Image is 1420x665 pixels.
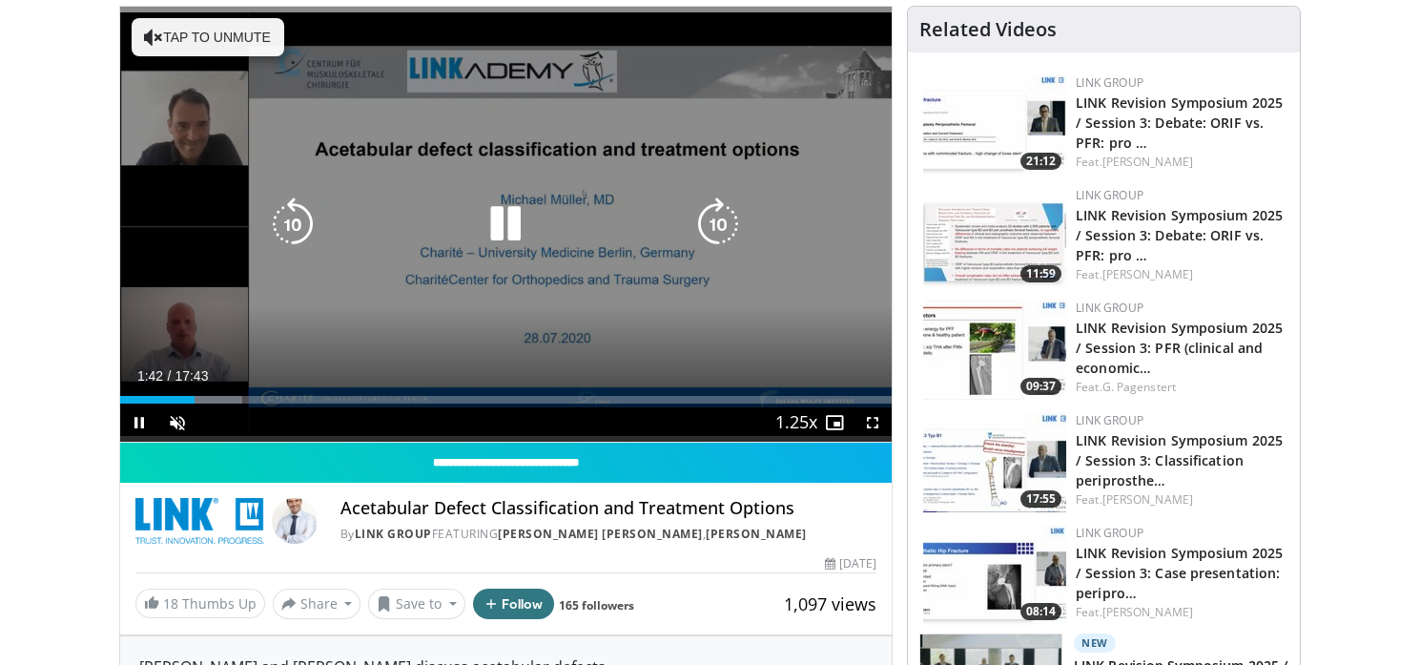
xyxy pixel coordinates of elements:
span: 17:43 [175,368,208,384]
img: 8cf25ad0-6f09-493b-a8bd-31c889080160.150x105_q85_crop-smart_upscale.jpg [923,300,1066,400]
h4: Related Videos [919,18,1057,41]
a: 09:37 [923,300,1066,400]
a: LINK Group [355,526,432,542]
a: LINK Revision Symposium 2025 / Session 3: Debate: ORIF vs. PFR: pro … [1076,206,1283,264]
a: LINK Revision Symposium 2025 / Session 3: Debate: ORIF vs. PFR: pro … [1076,94,1283,152]
div: [DATE] [825,555,876,572]
video-js: Video Player [120,7,893,443]
a: [PERSON_NAME] [1102,604,1193,620]
img: 3d38f83b-9379-4a04-8d2a-971632916aaa.150x105_q85_crop-smart_upscale.jpg [923,74,1066,175]
a: [PERSON_NAME] [706,526,807,542]
a: [PERSON_NAME] [PERSON_NAME] [498,526,703,542]
div: By FEATURING , [340,526,876,543]
a: LINK Group [1076,300,1143,316]
button: Fullscreen [854,404,892,442]
a: G. Pagenstert [1102,379,1176,395]
a: LINK Revision Symposium 2025 / Session 3: PFR (clinical and economic… [1076,319,1283,377]
img: 5eed7978-a1c2-49eb-9569-a8f057405f76.150x105_q85_crop-smart_upscale.jpg [923,412,1066,512]
button: Enable picture-in-picture mode [815,404,854,442]
a: 08:14 [923,525,1066,625]
span: 1:42 [137,368,163,384]
button: Unmute [158,404,196,442]
img: d3fac57f-0037-451e-893d-72d5282cfc85.150x105_q85_crop-smart_upscale.jpg [923,525,1066,625]
button: Save to [368,589,465,619]
a: [PERSON_NAME] [1102,154,1193,170]
span: 09:37 [1020,378,1061,395]
a: 17:55 [923,412,1066,512]
div: Feat. [1076,154,1285,171]
button: Pause [120,404,158,442]
span: 21:12 [1020,153,1061,170]
div: Progress Bar [120,396,893,404]
button: Follow [473,589,555,619]
a: 165 followers [559,597,634,613]
a: LINK Revision Symposium 2025 / Session 3: Classification periprosthe… [1076,431,1283,489]
a: LINK Group [1076,525,1143,541]
a: LINK Group [1076,412,1143,428]
span: 11:59 [1020,265,1061,282]
button: Playback Rate [777,404,815,442]
div: Feat. [1076,379,1285,396]
div: Feat. [1076,266,1285,283]
a: LINK Group [1076,187,1143,203]
img: LINK Group [135,498,264,544]
p: New [1074,634,1116,653]
a: LINK Group [1076,74,1143,91]
span: 08:14 [1020,603,1061,620]
img: b9288c66-1719-4b4d-a011-26ee5e03ef9b.150x105_q85_crop-smart_upscale.jpg [923,187,1066,287]
div: Feat. [1076,604,1285,621]
h4: Acetabular Defect Classification and Treatment Options [340,498,876,519]
a: 11:59 [923,187,1066,287]
button: Share [273,589,361,619]
span: 18 [163,594,178,613]
a: [PERSON_NAME] [1102,491,1193,508]
span: 1,097 views [784,592,876,615]
span: 17:55 [1020,490,1061,508]
img: Avatar [272,498,318,544]
span: / [168,368,172,384]
div: Feat. [1076,491,1285,509]
button: Tap to unmute [132,18,284,56]
a: LINK Revision Symposium 2025 / Session 3: Case presentation: peripro… [1076,544,1283,602]
a: 18 Thumbs Up [135,589,265,618]
a: [PERSON_NAME] [1102,266,1193,282]
a: 21:12 [923,74,1066,175]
